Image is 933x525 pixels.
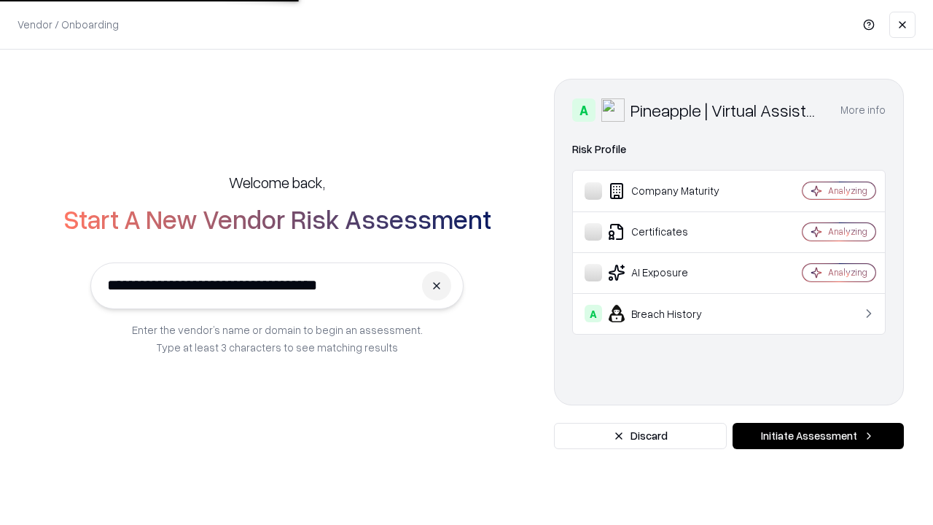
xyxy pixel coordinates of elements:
[828,225,867,238] div: Analyzing
[132,321,423,356] p: Enter the vendor’s name or domain to begin an assessment. Type at least 3 characters to see match...
[229,172,325,192] h5: Welcome back,
[572,98,596,122] div: A
[840,97,886,123] button: More info
[631,98,823,122] div: Pineapple | Virtual Assistant Agency
[572,141,886,158] div: Risk Profile
[828,266,867,279] div: Analyzing
[828,184,867,197] div: Analyzing
[554,423,727,449] button: Discard
[733,423,904,449] button: Initiate Assessment
[585,305,602,322] div: A
[585,182,759,200] div: Company Maturity
[585,264,759,281] div: AI Exposure
[17,17,119,32] p: Vendor / Onboarding
[585,305,759,322] div: Breach History
[63,204,491,233] h2: Start A New Vendor Risk Assessment
[601,98,625,122] img: Pineapple | Virtual Assistant Agency
[585,223,759,241] div: Certificates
